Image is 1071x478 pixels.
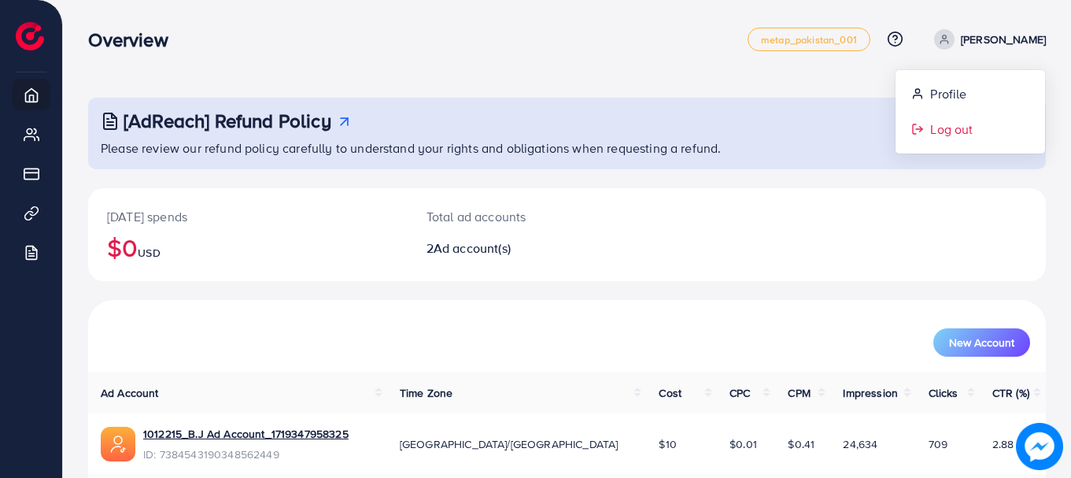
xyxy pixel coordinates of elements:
[143,447,349,462] span: ID: 7384543190348562449
[843,436,877,452] span: 24,634
[748,28,870,51] a: metap_pakistan_001
[101,427,135,461] img: ic-ads-acc.e4c84228.svg
[895,69,1046,154] ul: [PERSON_NAME]
[729,436,757,452] span: $0.01
[930,120,973,139] span: Log out
[400,385,452,401] span: Time Zone
[992,385,1029,401] span: CTR (%)
[729,385,750,401] span: CPC
[933,328,1030,357] button: New Account
[124,109,331,132] h3: [AdReach] Refund Policy
[949,337,1014,348] span: New Account
[434,239,511,257] span: Ad account(s)
[788,385,810,401] span: CPM
[138,245,160,261] span: USD
[1016,423,1063,470] img: image
[427,241,628,256] h2: 2
[843,385,898,401] span: Impression
[961,30,1046,49] p: [PERSON_NAME]
[101,385,159,401] span: Ad Account
[16,22,44,50] img: logo
[761,35,857,45] span: metap_pakistan_001
[659,436,676,452] span: $10
[788,436,814,452] span: $0.41
[929,436,947,452] span: 709
[427,207,628,226] p: Total ad accounts
[88,28,180,51] h3: Overview
[400,436,619,452] span: [GEOGRAPHIC_DATA]/[GEOGRAPHIC_DATA]
[929,385,958,401] span: Clicks
[930,84,966,103] span: Profile
[992,436,1014,452] span: 2.88
[107,232,389,262] h2: $0
[101,139,1036,157] p: Please review our refund policy carefully to understand your rights and obligations when requesti...
[928,29,1046,50] a: [PERSON_NAME]
[107,207,389,226] p: [DATE] spends
[143,426,349,442] a: 1012215_B.J Ad Account_1719347958325
[659,385,681,401] span: Cost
